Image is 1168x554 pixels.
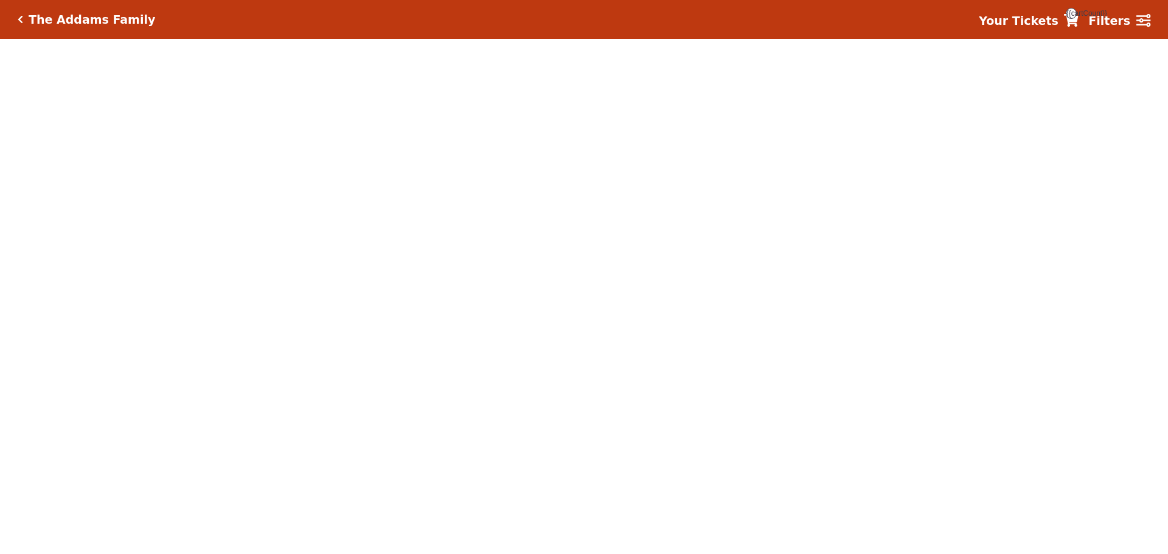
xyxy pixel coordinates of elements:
[979,12,1079,30] a: Your Tickets {{cartCount}}
[1088,14,1130,27] strong: Filters
[18,15,23,24] a: Click here to go back to filters
[1066,8,1077,19] span: {{cartCount}}
[1088,12,1150,30] a: Filters
[29,13,155,27] h5: The Addams Family
[979,14,1058,27] strong: Your Tickets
